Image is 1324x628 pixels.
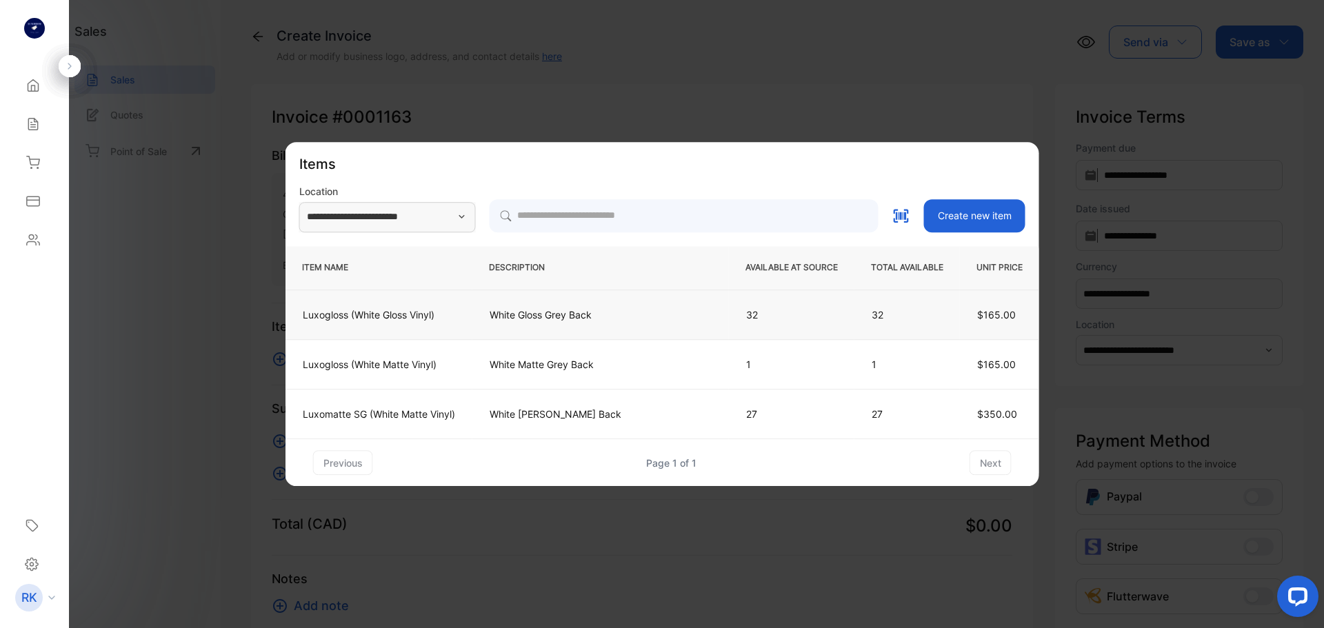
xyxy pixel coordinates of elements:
button: Create new item [924,199,1025,232]
p: 27 [746,407,837,421]
p: Items [299,154,336,174]
p: White [PERSON_NAME] Back [490,407,712,421]
p: UNIT PRICE [976,262,1023,274]
p: 27 [872,407,943,421]
span: $165.00 [977,358,1016,370]
p: RK [21,589,37,607]
p: 1 [872,357,943,372]
p: Luxomatte SG (White Matte Vinyl) [303,407,455,421]
p: 1 [746,357,837,372]
div: Page 1 of 1 [646,456,696,470]
p: Luxogloss (White Matte Vinyl) [303,357,455,372]
p: White Gloss Grey Back [490,307,712,322]
span: $165.00 [977,309,1016,321]
p: DESCRIPTION [489,262,712,274]
p: ITEM NAME [302,262,456,274]
p: Luxogloss (White Gloss Vinyl) [303,307,455,322]
p: AVAILABLE AT SOURCE [745,262,838,274]
iframe: LiveChat chat widget [1266,570,1324,628]
span: $350.00 [977,408,1017,420]
button: previous [313,450,373,475]
img: logo [24,18,45,39]
p: White Matte Grey Back [490,357,712,372]
p: 32 [746,307,837,322]
button: next [970,450,1012,475]
p: 32 [872,307,943,322]
p: TOTAL AVAILABLE [871,262,943,274]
